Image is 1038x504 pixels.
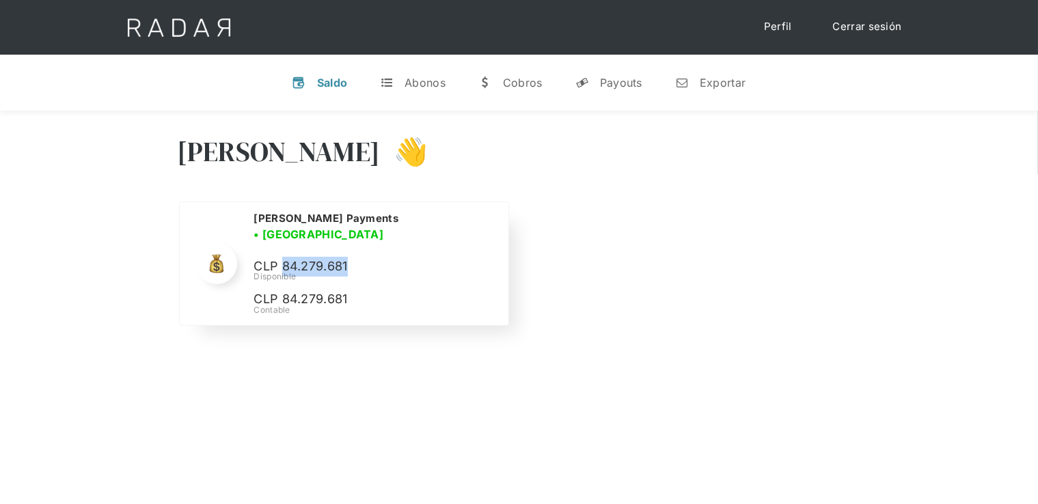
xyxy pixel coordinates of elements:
[254,290,459,309] p: CLP 84.279.681
[819,14,916,40] a: Cerrar sesión
[254,304,491,316] div: Contable
[478,76,492,89] div: w
[675,76,689,89] div: n
[405,76,446,89] div: Abonos
[600,76,642,89] div: Payouts
[380,76,394,89] div: t
[254,270,491,283] div: Disponible
[254,212,398,225] h2: [PERSON_NAME] Payments
[178,135,381,169] h3: [PERSON_NAME]
[292,76,306,89] div: v
[317,76,348,89] div: Saldo
[503,76,543,89] div: Cobros
[254,257,459,277] p: CLP 84.279.681
[380,135,428,169] h3: 👋
[254,226,383,242] h3: • [GEOGRAPHIC_DATA]
[750,14,806,40] a: Perfil
[575,76,589,89] div: y
[700,76,746,89] div: Exportar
